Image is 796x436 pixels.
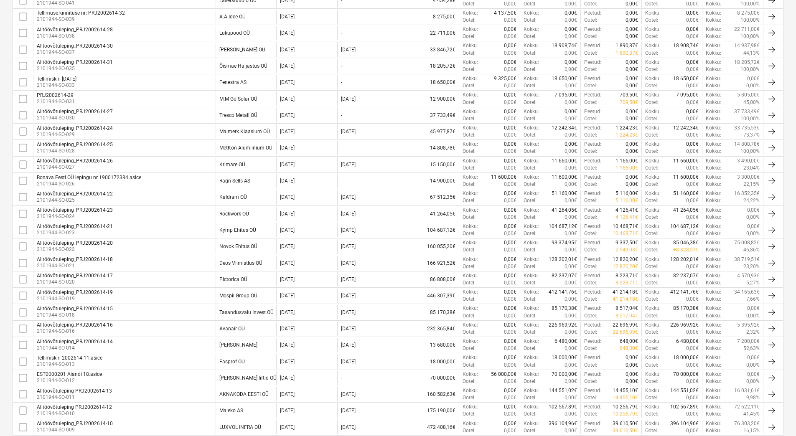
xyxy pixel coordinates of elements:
[552,157,577,165] p: 11 660,00€
[398,239,459,253] div: 160 055,20€
[565,165,577,172] p: 0,00€
[626,10,638,17] p: 0,00€
[37,76,76,82] div: Tellimiskiri [DATE]
[734,124,760,132] p: 33 735,53€
[686,108,699,115] p: 0,00€
[584,165,597,172] p: Ootel :
[645,10,661,17] p: Kokku :
[706,99,721,106] p: Kokku :
[219,30,250,36] div: Lukupood OÜ
[463,26,478,33] p: Kokku :
[504,82,516,89] p: 0,00€
[645,108,661,115] p: Kokku :
[504,148,516,155] p: 0,00€
[615,165,638,172] p: 1 166,00€
[37,131,113,138] p: 2101944-SO-029
[584,124,601,132] p: Peetud :
[706,108,721,115] p: Kokku :
[504,91,516,99] p: 0,00€
[37,147,113,155] p: 2101944-SO-028
[584,91,601,99] p: Peetud :
[463,17,476,24] p: Ootel :
[219,145,272,151] div: MetKon Alumiinium OÜ
[504,0,516,8] p: 0,00€
[565,0,577,8] p: 0,00€
[645,174,661,181] p: Kokku :
[504,17,516,24] p: 0,00€
[686,115,699,122] p: 0,00€
[584,75,601,82] p: Peetud :
[219,79,247,85] div: Fenestra AS
[398,157,459,172] div: 15 150,00€
[686,141,699,148] p: 0,00€
[584,17,597,24] p: Ootel :
[280,96,295,102] div: [DATE]
[280,129,295,134] div: [DATE]
[686,59,699,66] p: 0,00€
[37,92,75,98] div: PRJ2002614-29
[398,387,459,401] div: 160 582,63€
[740,66,760,73] p: 100,00%
[734,141,760,148] p: 14 808,78€
[686,10,699,17] p: 0,00€
[552,124,577,132] p: 12 242,34€
[398,75,459,89] div: 18 650,00€
[398,305,459,319] div: 85 170,38€
[398,289,459,303] div: 446 307,39€
[645,59,661,66] p: Kokku :
[565,10,577,17] p: 0,00€
[341,63,342,69] div: -
[280,145,295,151] div: [DATE]
[565,141,577,148] p: 0,00€
[686,0,699,8] p: 0,00€
[706,66,721,73] p: Kokku :
[37,98,75,105] p: 2101944-SO-031
[645,17,658,24] p: Ootel :
[280,30,295,36] div: [DATE]
[626,141,638,148] p: 0,00€
[584,50,597,57] p: Ootel :
[626,174,638,181] p: 0,00€
[280,112,295,118] div: [DATE]
[584,99,597,106] p: Ootel :
[524,132,537,139] p: Ootel :
[706,91,721,99] p: Kokku :
[524,10,539,17] p: Kokku :
[615,132,638,139] p: 1 224,23€
[706,17,721,24] p: Kokku :
[747,75,760,82] p: 0,00€
[686,17,699,24] p: 0,00€
[584,26,601,33] p: Peetud :
[686,82,699,89] p: 0,00€
[524,99,537,106] p: Ootel :
[584,141,601,148] p: Peetud :
[706,124,721,132] p: Kokku :
[626,17,638,24] p: 0,00€
[626,148,638,155] p: 0,00€
[280,63,295,69] div: [DATE]
[706,33,721,40] p: Kokku :
[734,26,760,33] p: 22 711,00€
[552,174,577,181] p: 11 600,00€
[524,82,537,89] p: Ootel :
[615,157,638,165] p: 1 166,00€
[398,91,459,106] div: 12 900,00€
[37,142,113,147] div: Alltöövõtuleping_PRJ2002614-25
[524,0,537,8] p: Ootel :
[645,75,661,82] p: Kokku :
[686,132,699,139] p: 0,00€
[504,141,516,148] p: 0,00€
[565,50,577,57] p: 0,00€
[626,26,638,33] p: 0,00€
[626,75,638,82] p: 0,00€
[37,158,113,164] div: Alltöövõtuleping_PRJ2002614-26
[463,82,476,89] p: Ootel :
[645,157,661,165] p: Kokku :
[398,256,459,270] div: 166 921,52€
[398,190,459,204] div: 67 512,35€
[740,148,760,155] p: 100,00%
[584,10,601,17] p: Peetud :
[524,124,539,132] p: Kokku :
[686,148,699,155] p: 0,00€
[734,59,760,66] p: 18 205,72€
